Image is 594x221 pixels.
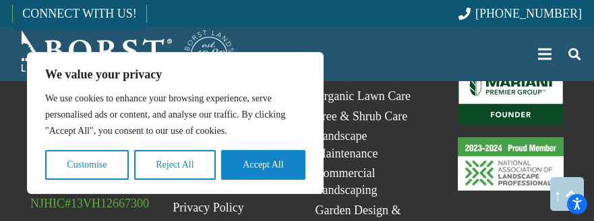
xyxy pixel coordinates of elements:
[475,7,582,20] span: [PHONE_NUMBER]
[173,201,244,214] a: Privacy Policy
[30,197,149,210] span: NJHIC#13VH12667300
[27,52,324,194] div: We value your privacy
[529,37,562,71] a: Menu
[316,109,408,123] a: Tree & Shrub Care
[316,166,378,197] a: Commercial Landscaping
[45,91,305,139] p: We use cookies to enhance your browsing experience, serve personalised ads or content, and analys...
[134,150,216,180] button: Reject All
[45,150,129,180] button: Customise
[561,37,588,71] a: Search
[458,7,582,20] a: [PHONE_NUMBER]
[458,137,564,191] a: 23-24_Proud_Member_logo
[45,66,305,82] p: We value your privacy
[221,150,305,180] button: Accept All
[458,67,564,125] a: Mariani_Badge_Full_Founder
[316,129,378,159] a: Landscape Maintenance
[550,177,584,211] a: Back to top
[12,27,236,81] a: Borst-Logo
[316,89,411,103] a: Organic Lawn Care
